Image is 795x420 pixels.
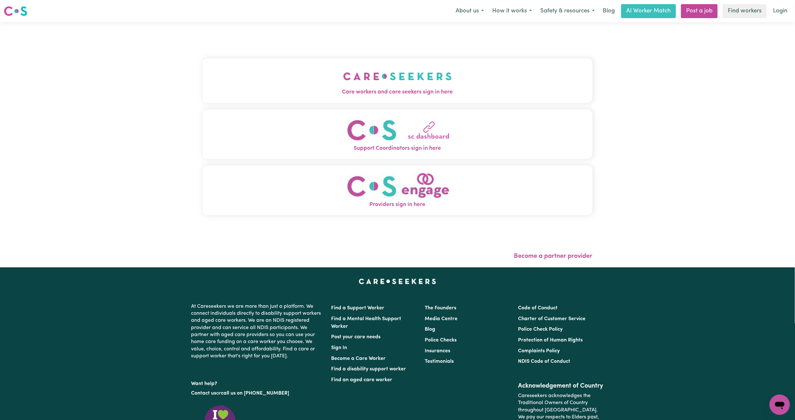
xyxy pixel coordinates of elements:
button: How it works [488,4,536,18]
a: Code of Conduct [518,306,557,311]
button: Support Coordinators sign in here [202,109,593,159]
a: Find workers [723,4,767,18]
span: Support Coordinators sign in here [202,144,593,153]
a: Careseekers logo [4,4,27,18]
button: Providers sign in here [202,165,593,215]
a: Blog [599,4,619,18]
a: Find an aged care worker [331,377,393,382]
a: Media Centre [425,316,458,321]
a: Post your care needs [331,334,381,340]
h2: Acknowledgement of Country [518,382,604,390]
a: Insurances [425,348,450,354]
a: Find a Mental Health Support Worker [331,316,401,329]
a: Blog [425,327,435,332]
p: At Careseekers we are more than just a platform. We connect individuals directly to disability su... [191,300,324,362]
p: or [191,387,324,399]
a: Careseekers home page [359,279,436,284]
a: Charter of Customer Service [518,316,586,321]
a: Find a disability support worker [331,367,406,372]
button: Care workers and care seekers sign in here [202,58,593,103]
a: Login [769,4,791,18]
a: Police Check Policy [518,327,563,332]
span: Care workers and care seekers sign in here [202,88,593,96]
a: Sign In [331,345,347,350]
span: Providers sign in here [202,201,593,209]
a: Post a job [681,4,718,18]
a: Contact us [191,391,216,396]
a: Complaints Policy [518,348,560,354]
iframe: Button to launch messaging window, conversation in progress [770,395,790,415]
a: call us on [PHONE_NUMBER] [221,391,289,396]
a: Police Checks [425,338,457,343]
a: Become a Care Worker [331,356,386,361]
a: The Founders [425,306,456,311]
a: Become a partner provider [514,253,593,259]
button: Safety & resources [536,4,599,18]
a: AI Worker Match [621,4,676,18]
button: About us [451,4,488,18]
p: Want help? [191,378,324,387]
a: Testimonials [425,359,454,364]
img: Careseekers logo [4,5,27,17]
a: Find a Support Worker [331,306,385,311]
a: Protection of Human Rights [518,338,583,343]
a: NDIS Code of Conduct [518,359,570,364]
